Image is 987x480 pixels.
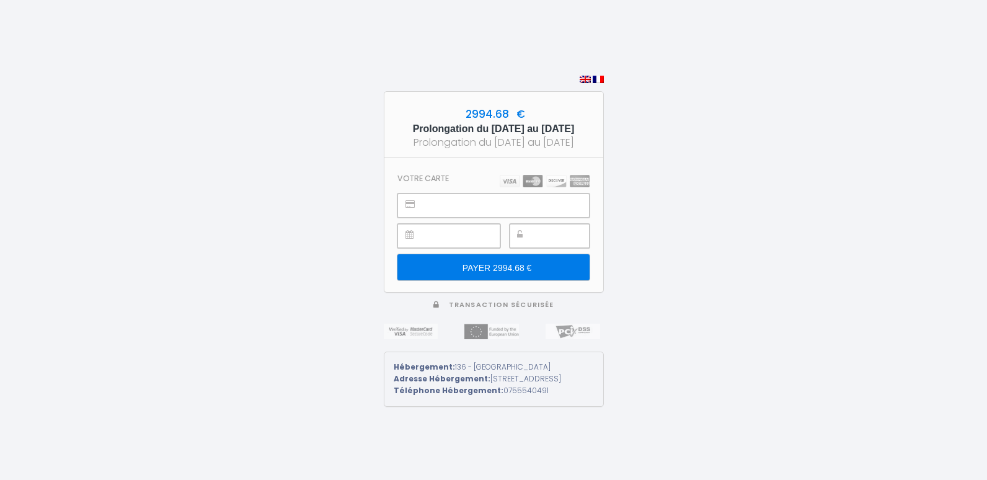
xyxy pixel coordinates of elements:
div: [STREET_ADDRESS] [394,373,594,385]
span: Transaction sécurisée [449,300,554,309]
h3: Votre carte [397,174,449,183]
span: 2994.68 € [463,107,525,122]
strong: Hébergement: [394,362,455,372]
iframe: Cadre sécurisé pour la saisie de la date d'expiration [425,224,499,247]
input: PAYER 2994.68 € [397,254,589,280]
div: 136 - [GEOGRAPHIC_DATA] [394,362,594,373]
img: en.png [580,76,591,83]
iframe: Cadre sécurisé pour la saisie du numéro de carte [425,194,588,217]
h5: Prolongation du [DATE] au [DATE] [396,123,592,135]
strong: Téléphone Hébergement: [394,385,503,396]
div: 0755540491 [394,385,594,397]
strong: Adresse Hébergement: [394,373,490,384]
iframe: Cadre sécurisé pour la saisie du code de sécurité CVC [538,224,589,247]
img: fr.png [593,76,604,83]
img: carts.png [500,175,590,187]
div: Prolongation du [DATE] au [DATE] [396,135,592,150]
